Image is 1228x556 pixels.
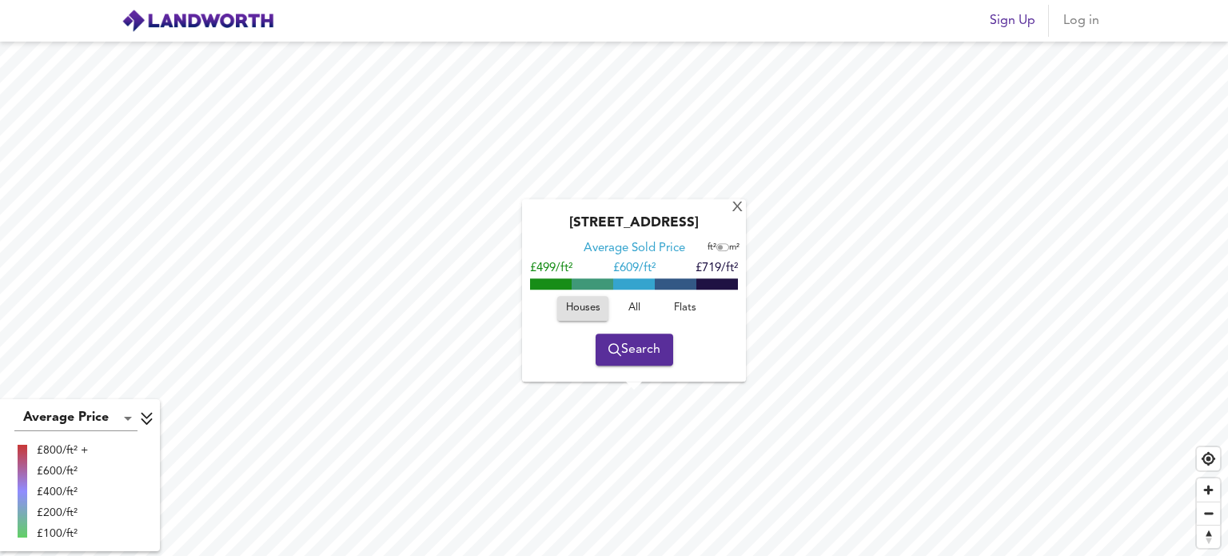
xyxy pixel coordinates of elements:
[1197,502,1220,525] button: Zoom out
[565,299,600,318] span: Houses
[530,262,572,274] span: £499/ft²
[990,10,1035,32] span: Sign Up
[1055,5,1106,37] button: Log in
[1197,447,1220,470] button: Find my location
[530,215,738,241] div: [STREET_ADDRESS]
[584,241,685,257] div: Average Sold Price
[37,526,88,542] div: £100/ft²
[660,296,711,321] button: Flats
[696,262,738,274] span: £719/ft²
[37,463,88,479] div: £600/ft²
[1197,478,1220,502] button: Zoom in
[37,505,88,521] div: £200/ft²
[729,243,740,252] span: m²
[608,296,660,321] button: All
[1197,502,1220,525] span: Zoom out
[1197,525,1220,548] button: Reset bearing to north
[557,296,608,321] button: Houses
[596,334,673,366] button: Search
[122,9,274,33] img: logo
[731,201,744,216] div: X
[613,262,656,274] span: £ 609/ft²
[612,299,656,318] span: All
[983,5,1042,37] button: Sign Up
[37,484,88,500] div: £400/ft²
[664,299,707,318] span: Flats
[1062,10,1100,32] span: Log in
[608,338,660,361] span: Search
[14,406,138,431] div: Average Price
[37,442,88,458] div: £800/ft² +
[708,243,716,252] span: ft²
